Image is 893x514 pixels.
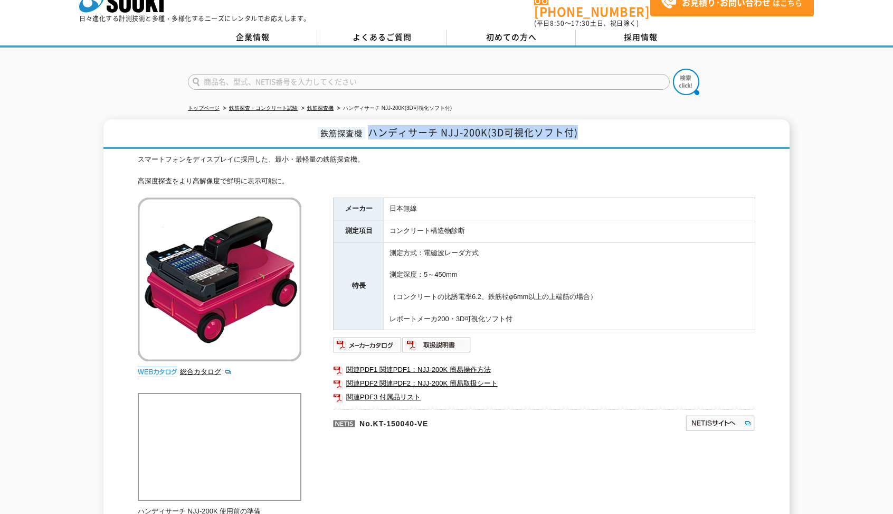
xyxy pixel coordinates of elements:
div: スマートフォンをディスプレイに採用した、最小・最軽量の鉄筋探査機。 高深度探査をより高解像度で鮮明に表示可能に。 [138,154,755,187]
input: 商品名、型式、NETIS番号を入力してください [188,74,670,90]
a: 企業情報 [188,30,317,45]
a: よくあるご質問 [317,30,446,45]
th: 測定項目 [334,220,384,242]
img: 取扱説明書 [402,337,471,353]
a: 初めての方へ [446,30,576,45]
a: 取扱説明書 [402,344,471,352]
a: メーカーカタログ [333,344,402,352]
td: 測定方式：電磁波レーダ方式 測定深度：5～450mm （コンクリートの比誘電率6.2、鉄筋径φ6mm以上の上端筋の場合） レポートメーカ200・3D可視化ソフト付 [384,242,755,330]
th: メーカー [334,198,384,220]
img: NETISサイトへ [685,415,755,432]
td: 日本無線 [384,198,755,220]
a: 関連PDF1 関連PDF1：NJJ-200K 簡易操作方法 [333,363,755,377]
li: ハンディサーチ NJJ-200K(3D可視化ソフト付) [335,103,452,114]
th: 特長 [334,242,384,330]
a: トップページ [188,105,220,111]
span: (平日 ～ 土日、祝日除く) [534,18,639,28]
a: 関連PDF2 関連PDF2：NJJ-200K 簡易取扱シート [333,377,755,390]
span: 8:50 [550,18,565,28]
img: メーカーカタログ [333,337,402,353]
a: 関連PDF3 付属品リスト [333,390,755,404]
img: btn_search.png [673,69,699,95]
span: 初めての方へ [486,31,537,43]
a: 総合カタログ [180,368,232,376]
td: コンクリート構造物診断 [384,220,755,242]
p: No.KT-150040-VE [333,409,583,435]
p: 日々進化する計測技術と多種・多様化するニーズにレンタルでお応えします。 [79,15,310,22]
span: ハンディサーチ NJJ-200K(3D可視化ソフト付) [368,125,578,139]
img: ハンディサーチ NJJ-200K(3D可視化ソフト付) [138,198,301,361]
img: webカタログ [138,367,177,377]
a: 採用情報 [576,30,705,45]
a: 鉄筋探査・コンクリート試験 [229,105,298,111]
a: 鉄筋探査機 [307,105,334,111]
span: 17:30 [571,18,590,28]
span: 鉄筋探査機 [318,127,365,139]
